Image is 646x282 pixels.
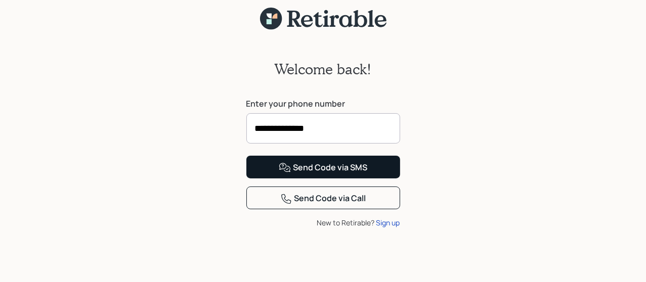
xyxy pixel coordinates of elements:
[246,186,400,209] button: Send Code via Call
[246,98,400,109] label: Enter your phone number
[246,217,400,228] div: New to Retirable?
[275,61,372,78] h2: Welcome back!
[280,193,366,205] div: Send Code via Call
[376,217,400,228] div: Sign up
[246,156,400,178] button: Send Code via SMS
[279,162,367,174] div: Send Code via SMS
